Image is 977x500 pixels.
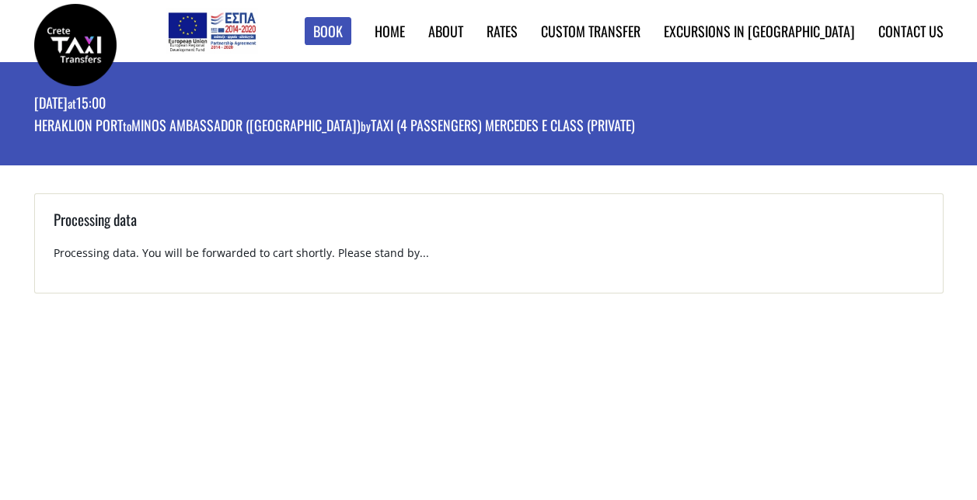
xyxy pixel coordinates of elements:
[123,117,131,134] small: to
[428,21,463,41] a: About
[878,21,944,41] a: Contact us
[361,117,371,134] small: by
[375,21,405,41] a: Home
[664,21,855,41] a: Excursions in [GEOGRAPHIC_DATA]
[54,245,924,274] p: Processing data. You will be forwarded to cart shortly. Please stand by...
[34,93,635,116] p: [DATE] 15:00
[34,116,635,138] p: Heraklion port Minos Ambassador ([GEOGRAPHIC_DATA]) Taxi (4 passengers) Mercedes E Class (private)
[305,17,351,46] a: Book
[166,8,258,54] img: e-bannersEUERDF180X90.jpg
[34,4,117,86] img: Crete Taxi Transfers | Booking page | Crete Taxi Transfers
[68,95,76,112] small: at
[54,209,924,245] h3: Processing data
[34,35,117,51] a: Crete Taxi Transfers | Booking page | Crete Taxi Transfers
[487,21,518,41] a: Rates
[541,21,640,41] a: Custom Transfer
